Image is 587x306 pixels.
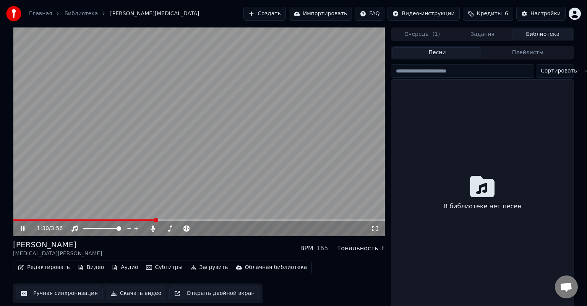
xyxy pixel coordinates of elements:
img: youka [6,6,21,21]
button: Ручная синхронизация [16,287,103,300]
button: Кредиты6 [463,7,513,21]
button: Открыть двойной экран [169,287,259,300]
a: Библиотека [64,10,98,18]
button: Задания [452,29,513,40]
button: Настройки [516,7,566,21]
div: 165 [316,244,328,253]
span: Кредиты [477,10,502,18]
a: Главная [29,10,52,18]
span: 6 [505,10,508,18]
span: [PERSON_NAME][MEDICAL_DATA] [110,10,199,18]
button: Загрузить [187,262,231,273]
button: Редактировать [15,262,73,273]
button: Плейлисты [482,47,573,58]
button: Аудио [109,262,141,273]
span: 3:56 [51,225,63,232]
span: Сортировать [541,67,577,75]
span: ( 1 ) [432,31,440,38]
div: Тональность [337,244,378,253]
button: Видео [75,262,107,273]
div: BPM [300,244,313,253]
button: FAQ [355,7,384,21]
span: 1:30 [37,225,49,232]
div: F [381,244,385,253]
div: / [37,225,55,232]
div: [MEDICAL_DATA][PERSON_NAME] [13,250,102,258]
div: Открытый чат [555,275,578,298]
button: Очередь [392,29,452,40]
div: [PERSON_NAME] [13,239,102,250]
button: Видео-инструкции [388,7,459,21]
button: Создать [243,7,285,21]
div: Настройки [530,10,561,18]
button: Импортировать [289,7,352,21]
button: Песни [392,47,483,58]
button: Субтитры [143,262,186,273]
div: Облачная библиотека [245,264,307,271]
div: В библиотеке нет песен [440,199,524,214]
nav: breadcrumb [29,10,199,18]
button: Скачать видео [106,287,167,300]
button: Библиотека [512,29,573,40]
